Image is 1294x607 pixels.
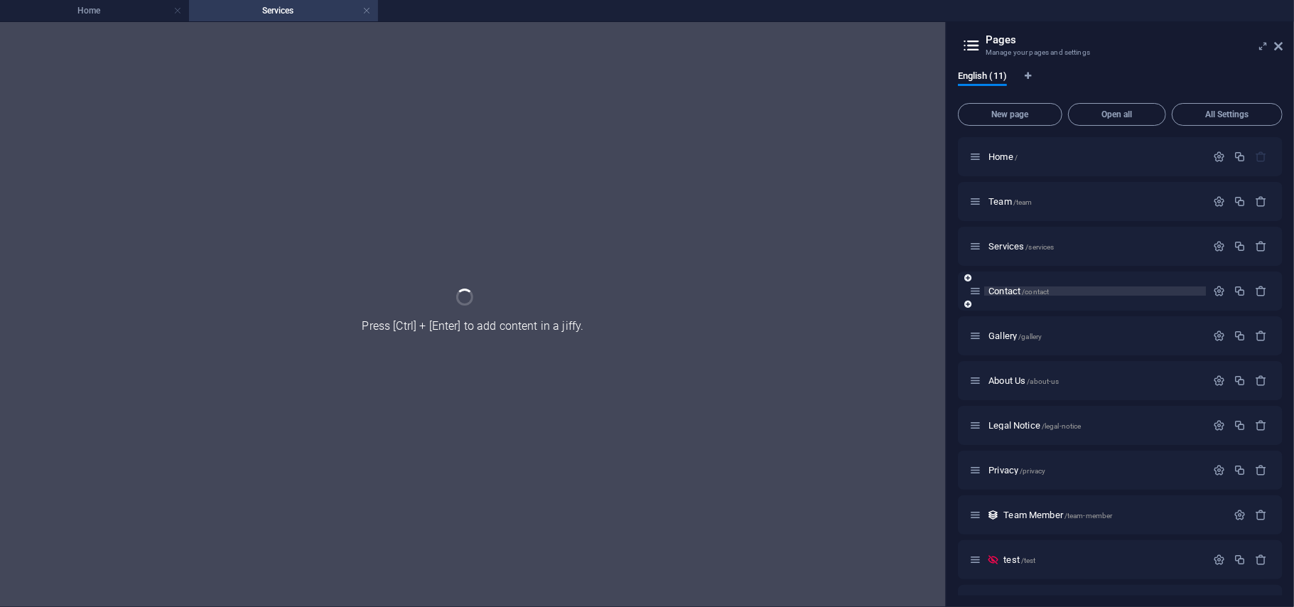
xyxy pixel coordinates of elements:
[1234,240,1246,252] div: Duplicate
[1042,422,1082,430] span: /legal-notice
[999,510,1226,520] div: Team Member/team-member
[1255,375,1267,387] div: Remove
[984,197,1206,206] div: Team/team
[1015,154,1018,161] span: /
[1178,110,1276,119] span: All Settings
[984,152,1206,161] div: Home/
[1021,557,1036,564] span: /test
[189,3,378,18] h4: Services
[1213,330,1225,342] div: Settings
[964,110,1056,119] span: New page
[988,465,1045,476] span: Click to open page
[988,286,1049,296] span: Contact
[1255,151,1267,163] div: The startpage cannot be deleted
[1213,195,1225,208] div: Settings
[1255,195,1267,208] div: Remove
[1234,375,1246,387] div: Duplicate
[1255,509,1267,521] div: Remove
[1234,285,1246,297] div: Duplicate
[1213,285,1225,297] div: Settings
[1213,240,1225,252] div: Settings
[1068,103,1166,126] button: Open all
[1213,419,1225,431] div: Settings
[1234,195,1246,208] div: Duplicate
[988,375,1059,386] span: Click to open page
[1025,243,1054,251] span: /services
[988,151,1018,162] span: Click to open page
[1234,554,1246,566] div: Duplicate
[1255,554,1267,566] div: Remove
[1255,330,1267,342] div: Remove
[984,331,1206,340] div: Gallery/gallery
[1003,554,1035,565] span: Click to open page
[1213,151,1225,163] div: Settings
[999,555,1206,564] div: test/test
[988,196,1032,207] span: Click to open page
[1064,512,1113,520] span: /team-member
[1213,375,1225,387] div: Settings
[986,33,1283,46] h2: Pages
[1027,377,1059,385] span: /about-us
[1003,510,1112,520] span: Click to open page
[958,68,1007,87] span: English (11)
[1013,198,1032,206] span: /team
[984,286,1206,296] div: Contact/contact
[1255,464,1267,476] div: Remove
[1022,288,1049,296] span: /contact
[1234,151,1246,163] div: Duplicate
[1234,464,1246,476] div: Duplicate
[984,376,1206,385] div: About Us/about-us
[988,241,1054,252] span: Services
[988,420,1081,431] span: Click to open page
[1234,419,1246,431] div: Duplicate
[958,70,1283,97] div: Language Tabs
[1213,464,1225,476] div: Settings
[1255,419,1267,431] div: Remove
[958,103,1062,126] button: New page
[1213,554,1225,566] div: Settings
[986,46,1254,59] h3: Manage your pages and settings
[1255,240,1267,252] div: Remove
[988,331,1042,341] span: Click to open page
[1234,509,1246,521] div: Settings
[1074,110,1160,119] span: Open all
[1020,467,1045,475] span: /privacy
[1234,330,1246,342] div: Duplicate
[984,466,1206,475] div: Privacy/privacy
[984,421,1206,430] div: Legal Notice/legal-notice
[984,242,1206,251] div: Services/services
[1172,103,1283,126] button: All Settings
[987,509,999,521] div: This layout is used as a template for all items (e.g. a blog post) of this collection. The conten...
[1018,333,1042,340] span: /gallery
[1255,285,1267,297] div: Remove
